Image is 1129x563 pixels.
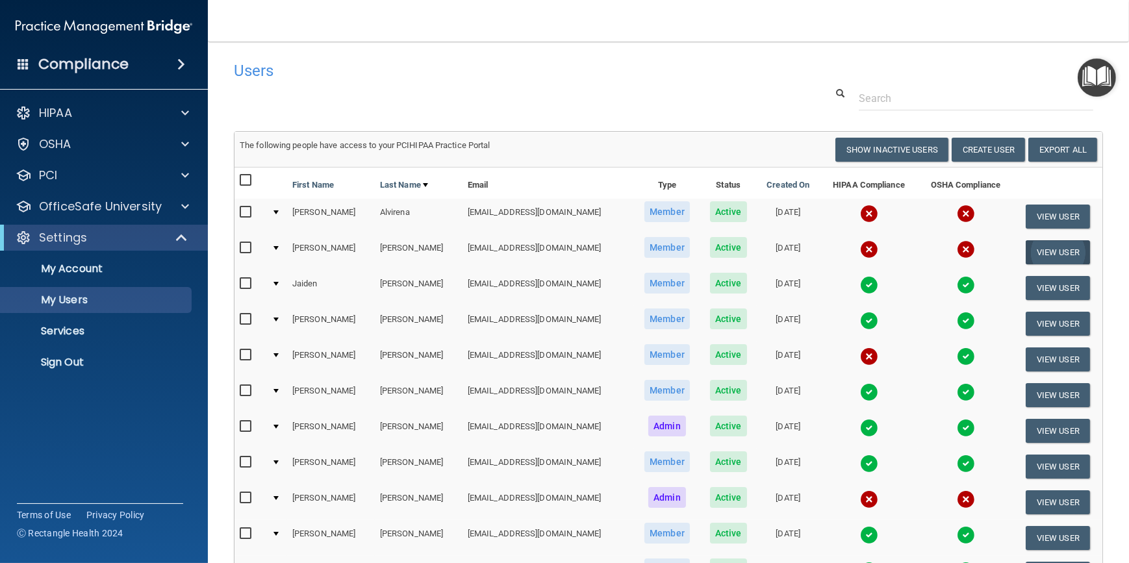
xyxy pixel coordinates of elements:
[860,205,878,223] img: cross.ca9f0e7f.svg
[1026,455,1090,479] button: View User
[375,484,463,520] td: [PERSON_NAME]
[957,240,975,258] img: cross.ca9f0e7f.svg
[644,380,690,401] span: Member
[1026,240,1090,264] button: View User
[234,62,733,79] h4: Users
[1026,276,1090,300] button: View User
[634,168,700,199] th: Type
[375,199,463,234] td: Alvirena
[287,413,375,449] td: [PERSON_NAME]
[644,201,690,222] span: Member
[957,455,975,473] img: tick.e7d51cea.svg
[463,234,634,270] td: [EMAIL_ADDRESS][DOMAIN_NAME]
[644,523,690,544] span: Member
[287,520,375,556] td: [PERSON_NAME]
[17,527,123,540] span: Ⓒ Rectangle Health 2024
[39,136,71,152] p: OSHA
[463,449,634,484] td: [EMAIL_ADDRESS][DOMAIN_NAME]
[644,451,690,472] span: Member
[287,449,375,484] td: [PERSON_NAME]
[757,234,820,270] td: [DATE]
[16,168,189,183] a: PCI
[757,199,820,234] td: [DATE]
[710,344,747,365] span: Active
[1078,58,1116,97] button: Open Resource Center
[16,230,188,245] a: Settings
[38,55,129,73] h4: Compliance
[644,308,690,329] span: Member
[375,342,463,377] td: [PERSON_NAME]
[463,270,634,306] td: [EMAIL_ADDRESS][DOMAIN_NAME]
[957,383,975,401] img: tick.e7d51cea.svg
[757,520,820,556] td: [DATE]
[287,270,375,306] td: Jaiden
[463,413,634,449] td: [EMAIL_ADDRESS][DOMAIN_NAME]
[710,451,747,472] span: Active
[375,413,463,449] td: [PERSON_NAME]
[1026,419,1090,443] button: View User
[644,237,690,258] span: Member
[287,306,375,342] td: [PERSON_NAME]
[644,344,690,365] span: Member
[918,168,1013,199] th: OSHA Compliance
[39,199,162,214] p: OfficeSafe University
[1026,526,1090,550] button: View User
[860,276,878,294] img: tick.e7d51cea.svg
[39,230,87,245] p: Settings
[860,347,878,366] img: cross.ca9f0e7f.svg
[463,168,634,199] th: Email
[710,237,747,258] span: Active
[757,306,820,342] td: [DATE]
[957,312,975,330] img: tick.e7d51cea.svg
[860,383,878,401] img: tick.e7d51cea.svg
[287,484,375,520] td: [PERSON_NAME]
[287,234,375,270] td: [PERSON_NAME]
[287,377,375,413] td: [PERSON_NAME]
[835,138,948,162] button: Show Inactive Users
[860,526,878,544] img: tick.e7d51cea.svg
[710,416,747,436] span: Active
[375,449,463,484] td: [PERSON_NAME]
[463,484,634,520] td: [EMAIL_ADDRESS][DOMAIN_NAME]
[463,199,634,234] td: [EMAIL_ADDRESS][DOMAIN_NAME]
[757,270,820,306] td: [DATE]
[8,356,186,369] p: Sign Out
[648,416,686,436] span: Admin
[39,105,72,121] p: HIPAA
[16,105,189,121] a: HIPAA
[710,273,747,294] span: Active
[952,138,1025,162] button: Create User
[860,312,878,330] img: tick.e7d51cea.svg
[240,140,490,150] span: The following people have access to your PCIHIPAA Practice Portal
[957,419,975,437] img: tick.e7d51cea.svg
[710,523,747,544] span: Active
[8,325,186,338] p: Services
[463,342,634,377] td: [EMAIL_ADDRESS][DOMAIN_NAME]
[757,342,820,377] td: [DATE]
[757,449,820,484] td: [DATE]
[860,455,878,473] img: tick.e7d51cea.svg
[375,520,463,556] td: [PERSON_NAME]
[375,234,463,270] td: [PERSON_NAME]
[957,526,975,544] img: tick.e7d51cea.svg
[463,306,634,342] td: [EMAIL_ADDRESS][DOMAIN_NAME]
[1026,383,1090,407] button: View User
[463,520,634,556] td: [EMAIL_ADDRESS][DOMAIN_NAME]
[463,377,634,413] td: [EMAIL_ADDRESS][DOMAIN_NAME]
[375,306,463,342] td: [PERSON_NAME]
[820,168,918,199] th: HIPAA Compliance
[957,205,975,223] img: cross.ca9f0e7f.svg
[380,177,428,193] a: Last Name
[8,294,186,307] p: My Users
[17,508,71,521] a: Terms of Use
[644,273,690,294] span: Member
[710,380,747,401] span: Active
[710,487,747,508] span: Active
[757,413,820,449] td: [DATE]
[757,377,820,413] td: [DATE]
[859,86,1093,110] input: Search
[767,177,809,193] a: Created On
[710,308,747,329] span: Active
[16,199,189,214] a: OfficeSafe University
[1026,347,1090,371] button: View User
